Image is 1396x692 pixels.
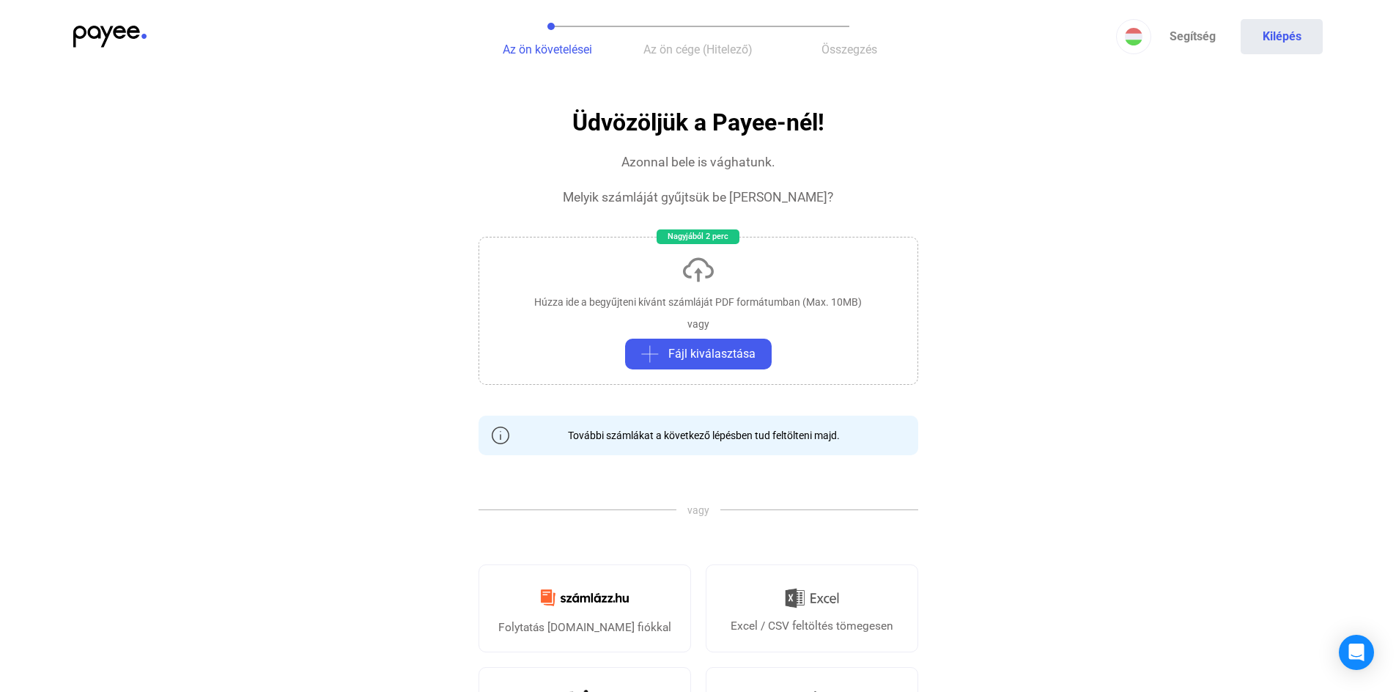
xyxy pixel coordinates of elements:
span: vagy [676,503,720,518]
span: Fájl kiválasztása [668,345,756,363]
img: upload-cloud [681,252,716,287]
img: Excel [785,583,839,614]
div: Azonnal bele is vághatunk. [621,153,775,171]
span: Összegzés [821,43,877,56]
button: Kilépés [1241,19,1323,54]
button: HU [1116,19,1151,54]
span: Az ön követelései [503,43,592,56]
a: Folytatás [DOMAIN_NAME] fiókkal [479,564,691,652]
a: Excel / CSV feltöltés tömegesen [706,564,918,652]
a: Segítség [1151,19,1233,54]
div: Nagyjából 2 perc [657,229,739,244]
img: info-grey-outline [492,427,509,444]
span: Az ön cége (Hitelező) [643,43,753,56]
div: Húzza ide a begyűjteni kívánt számláját PDF formátumban (Max. 10MB) [534,295,862,309]
div: Excel / CSV feltöltés tömegesen [731,617,893,635]
img: Számlázz.hu [532,581,638,615]
div: Melyik számláját gyűjtsük be [PERSON_NAME]? [563,188,833,206]
img: payee-logo [73,26,147,48]
img: plus-grey [641,345,659,363]
div: vagy [687,317,709,331]
div: Folytatás [DOMAIN_NAME] fiókkal [498,619,671,636]
h1: Üdvözöljük a Payee-nél! [572,110,824,136]
img: HU [1125,28,1142,45]
div: Open Intercom Messenger [1339,635,1374,670]
div: További számlákat a következő lépésben tud feltölteni majd. [557,428,840,443]
button: plus-greyFájl kiválasztása [625,339,772,369]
